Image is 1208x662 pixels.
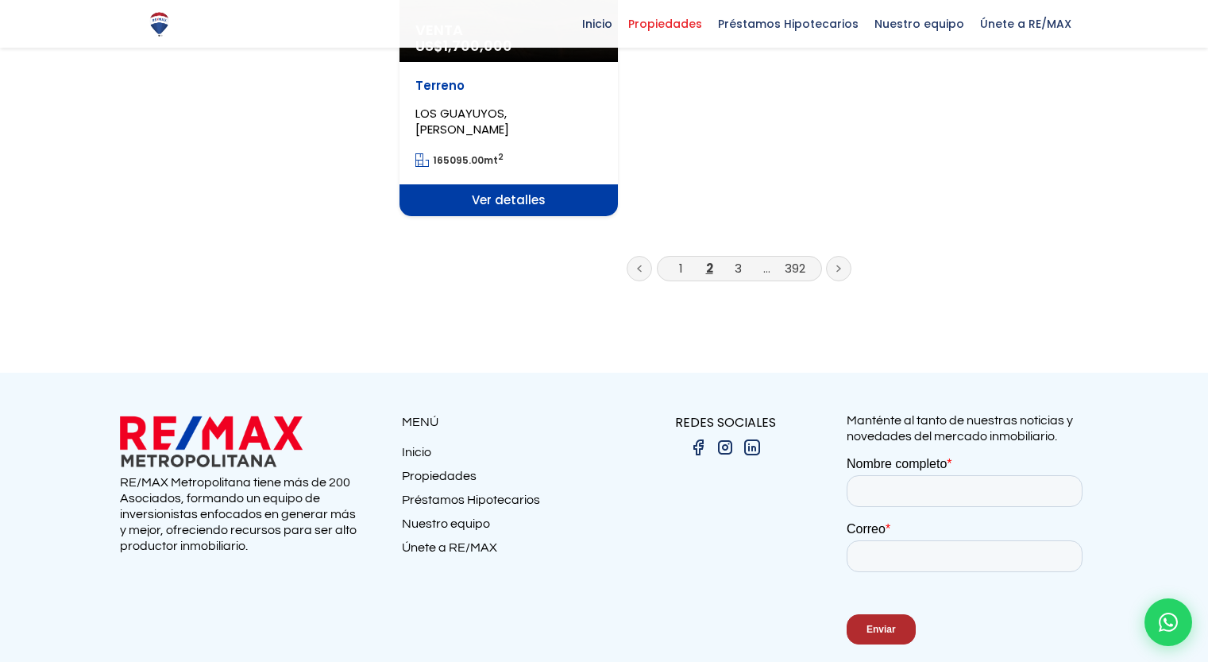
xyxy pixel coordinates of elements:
a: Inicio [402,444,604,468]
a: Nuestro equipo [402,516,604,540]
a: Propiedades [402,468,604,492]
iframe: Form 0 [847,456,1089,658]
img: instagram.png [716,438,735,457]
span: Préstamos Hipotecarios [710,12,866,36]
span: Inicio [574,12,620,36]
img: Logo de REMAX [145,10,173,38]
p: Manténte al tanto de nuestras noticias y novedades del mercado inmobiliario. [847,412,1089,444]
span: Ver detalles [399,184,618,216]
p: MENÚ [402,412,604,432]
a: Préstamos Hipotecarios [402,492,604,516]
a: ... [763,260,770,277]
span: Únete a RE/MAX [972,12,1079,36]
a: 392 [785,260,805,277]
p: REDES SOCIALES [604,412,847,432]
span: mt [415,153,504,167]
a: Únete a RE/MAX [402,540,604,563]
sup: 2 [498,151,504,163]
span: LOS GUAYUYOS, [PERSON_NAME] [415,105,509,137]
img: facebook.png [689,438,708,457]
a: 1 [679,260,683,277]
a: 3 [735,260,742,277]
span: 165095.00 [433,153,484,167]
p: Terreno [415,78,602,94]
a: 2 [706,260,713,277]
img: remax metropolitana logo [120,412,303,470]
p: RE/MAX Metropolitana tiene más de 200 Asociados, formando un equipo de inversionistas enfocados e... [120,474,362,554]
span: Nuestro equipo [866,12,972,36]
span: Propiedades [620,12,710,36]
img: linkedin.png [743,438,762,457]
